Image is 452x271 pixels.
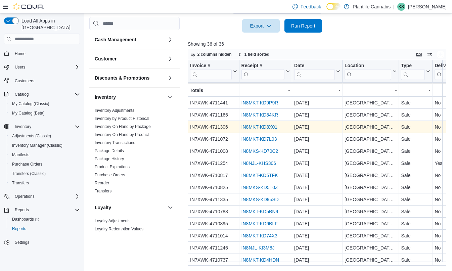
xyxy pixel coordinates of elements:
[95,164,130,170] span: Product Expirations
[7,178,83,188] button: Transfers
[190,63,232,80] div: Invoice #
[294,172,340,180] div: [DATE]
[190,135,237,143] div: IN7XWK-4711072
[393,3,395,11] p: |
[12,77,80,85] span: Customers
[241,258,279,263] a: IN8MKT-KD4HDN
[9,170,48,178] a: Transfers (Classic)
[345,99,397,107] div: [GEOGRAPHIC_DATA] - [GEOGRAPHIC_DATA]
[95,180,109,186] span: Reorder
[241,149,278,154] a: IN8MKS-KD70C2
[353,3,391,11] p: Plantlife Cannabis
[12,143,62,148] span: Inventory Manager (Classic)
[12,123,34,131] button: Inventory
[190,147,237,155] div: IN7XWK-4711008
[7,150,83,160] button: Manifests
[188,41,449,47] p: Showing 36 of 36
[345,220,397,228] div: [GEOGRAPHIC_DATA] - [GEOGRAPHIC_DATA]
[95,219,131,223] a: Loyalty Adjustments
[95,188,111,194] span: Transfers
[9,100,80,108] span: My Catalog (Classic)
[294,208,340,216] div: [DATE]
[345,86,397,94] div: -
[95,94,165,100] button: Inventory
[401,244,430,252] div: Sale
[241,221,277,227] a: IN8MKT-KD6BLF
[9,160,80,168] span: Purchase Orders
[12,152,29,157] span: Manifests
[190,244,237,252] div: IN7XWK-4711246
[9,215,80,223] span: Dashboards
[95,172,125,178] span: Purchase Orders
[95,181,109,185] a: Reorder
[190,196,237,204] div: IN7XWK-4711335
[426,50,434,58] button: Display options
[95,132,149,137] span: Inventory On Hand by Product
[241,112,278,118] a: IN8MKT-KD84KR
[7,160,83,169] button: Purchase Orders
[345,196,397,204] div: [GEOGRAPHIC_DATA] - [GEOGRAPHIC_DATA]
[95,124,151,129] a: Inventory On Hand by Package
[7,224,83,233] button: Reports
[345,135,397,143] div: [GEOGRAPHIC_DATA] - [GEOGRAPHIC_DATA]
[345,111,397,119] div: [GEOGRAPHIC_DATA] - [GEOGRAPHIC_DATA]
[9,141,65,149] a: Inventory Manager (Classic)
[95,148,124,153] span: Package Details
[95,116,149,121] a: Inventory by Product Historical
[9,141,80,149] span: Inventory Manager (Classic)
[401,86,430,94] div: -
[401,208,430,216] div: Sale
[12,180,29,186] span: Transfers
[166,74,174,82] button: Discounts & Promotions
[9,215,42,223] a: Dashboards
[294,99,340,107] div: [DATE]
[15,51,26,56] span: Home
[345,256,397,264] div: [GEOGRAPHIC_DATA] - [GEOGRAPHIC_DATA]
[1,237,83,247] button: Settings
[401,111,430,119] div: Sale
[9,179,32,187] a: Transfers
[95,189,111,193] a: Transfers
[89,106,180,198] div: Inventory
[1,122,83,131] button: Inventory
[326,3,341,10] input: Dark Mode
[190,208,237,216] div: IN7XWK-4710788
[345,63,397,80] button: Location
[294,244,340,252] div: [DATE]
[190,111,237,119] div: IN7XWK-4711165
[95,204,111,211] h3: Loyalty
[12,238,32,246] a: Settings
[166,36,174,44] button: Cash Management
[95,204,165,211] button: Loyalty
[401,99,430,107] div: Sale
[95,108,134,113] a: Inventory Adjustments
[12,49,80,57] span: Home
[1,192,83,201] button: Operations
[241,86,289,94] div: -
[9,100,52,108] a: My Catalog (Classic)
[1,76,83,86] button: Customers
[401,63,430,80] button: Type
[401,63,425,69] div: Type
[301,3,321,10] span: Feedback
[12,226,26,231] span: Reports
[12,63,28,71] button: Users
[241,137,277,142] a: IN8MKT-KD7L03
[190,99,237,107] div: IN7XWK-4711441
[15,207,29,213] span: Reports
[294,135,340,143] div: [DATE]
[9,151,80,159] span: Manifests
[345,147,397,155] div: [GEOGRAPHIC_DATA] - [GEOGRAPHIC_DATA]
[241,209,278,215] a: IN8MKT-KD5BN9
[401,256,430,264] div: Sale
[12,101,49,106] span: My Catalog (Classic)
[401,135,430,143] div: Sale
[294,63,335,80] div: Date
[401,160,430,168] div: Sale
[294,63,340,80] button: Date
[241,245,274,251] a: IN8NJL-KI3M8J
[190,256,237,264] div: IN7XWK-4710737
[95,75,165,81] button: Discounts & Promotions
